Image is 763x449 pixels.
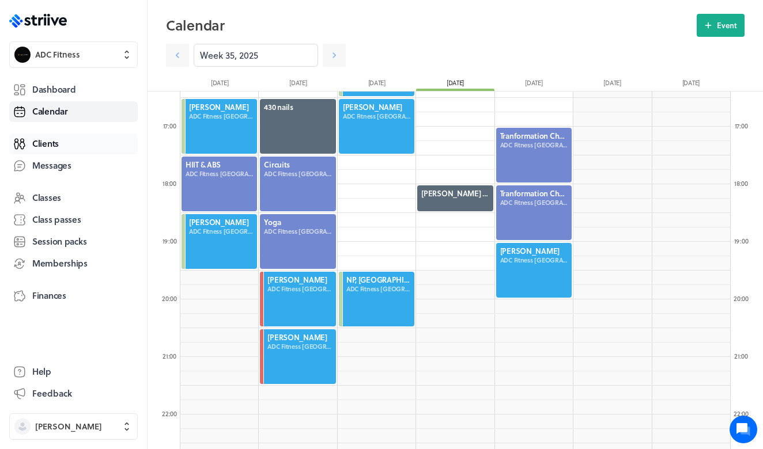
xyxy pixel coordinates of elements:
span: Help [32,366,51,378]
span: Event [717,20,737,31]
div: 21 [158,352,181,360]
div: [DATE] [494,78,573,91]
span: Feedback [32,387,72,399]
button: Feedback [9,383,138,404]
a: Session packs [9,231,138,252]
a: Calendar [9,101,138,122]
span: :00 [741,409,749,418]
span: Class passes [32,214,81,226]
a: Messages [9,155,138,176]
span: Finances [32,290,66,302]
div: 22 [158,409,181,418]
span: [PERSON_NAME] [35,421,102,432]
span: :00 [741,294,749,303]
span: Classes [32,192,61,204]
h2: We're here to help. Ask us anything! [17,77,213,113]
div: 18 [730,179,753,188]
div: 18 [158,179,181,188]
span: :00 [168,236,176,246]
h1: Hi [PERSON_NAME] [17,56,213,74]
div: 19 [730,237,753,245]
div: [DATE] [573,78,651,91]
a: Classes [9,188,138,208]
button: Event [697,14,745,37]
button: New conversation [18,134,213,157]
span: Memberships [32,257,88,269]
button: [PERSON_NAME] [9,413,138,440]
div: 22 [730,409,753,418]
a: Finances [9,286,138,306]
a: Clients [9,134,138,154]
div: 20 [158,294,181,303]
span: Calendar [32,105,68,117]
img: ADC Fitness [14,47,31,63]
div: 17 [730,121,753,130]
div: [DATE] [338,78,416,91]
span: :00 [739,121,747,131]
div: [DATE] [180,78,259,91]
input: Search articles [33,198,206,221]
span: Dashboard [32,83,75,96]
span: :00 [169,409,177,418]
span: ADC Fitness [35,49,80,60]
span: :00 [740,236,748,246]
button: ADC FitnessADC Fitness [9,41,138,68]
span: :00 [168,351,176,361]
div: [DATE] [259,78,337,91]
a: Memberships [9,253,138,274]
div: 17 [158,121,181,130]
input: YYYY-M-D [194,44,318,67]
div: [DATE] [652,78,730,91]
span: :00 [740,351,748,361]
div: 20 [730,294,753,303]
div: [DATE] [416,78,494,91]
a: Help [9,362,138,382]
span: Clients [32,138,59,150]
span: Messages [32,159,71,172]
p: Find an answer quickly [16,179,215,193]
span: :00 [740,178,748,188]
a: Dashboard [9,79,138,100]
span: New conversation [74,141,138,150]
iframe: gist-messenger-bubble-iframe [730,416,757,443]
a: Class passes [9,210,138,230]
span: Session packs [32,235,86,248]
span: :00 [168,178,176,188]
span: :00 [168,121,176,131]
div: 21 [730,352,753,360]
span: :00 [169,294,177,303]
div: 19 [158,237,181,245]
h2: Calendar [166,14,697,37]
